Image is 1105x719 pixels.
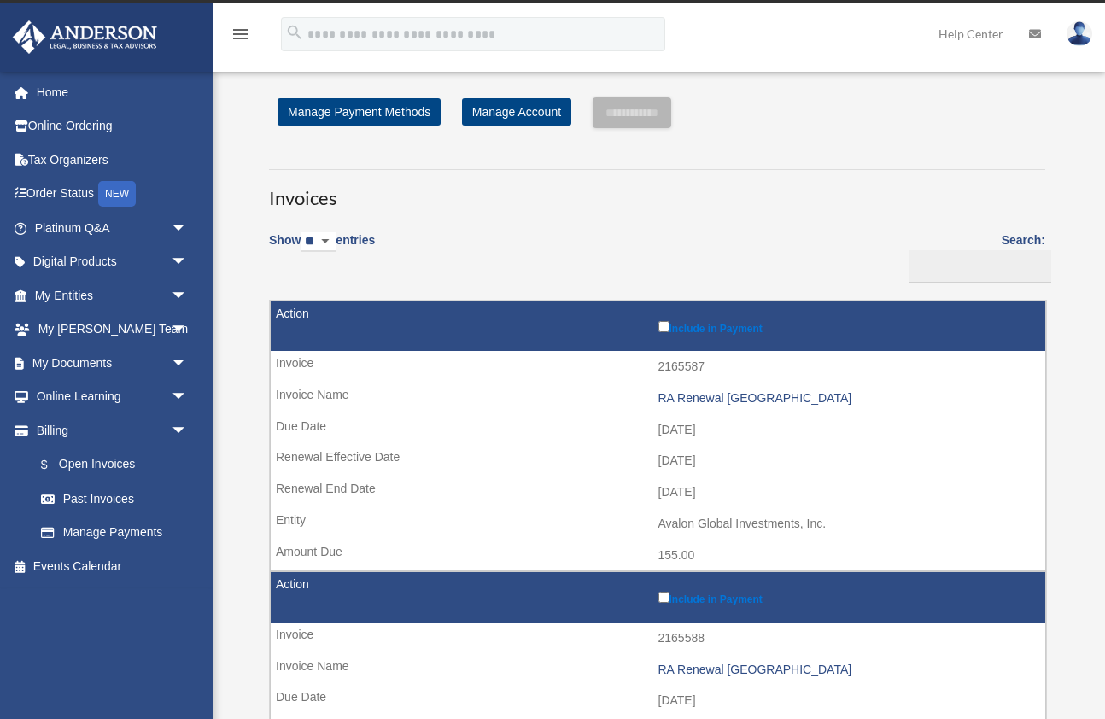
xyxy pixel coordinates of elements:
[12,380,213,414] a: Online Learningarrow_drop_down
[171,211,205,246] span: arrow_drop_down
[1090,3,1101,13] div: close
[12,549,213,583] a: Events Calendar
[462,98,571,126] a: Manage Account
[12,75,213,109] a: Home
[231,30,251,44] a: menu
[24,482,205,516] a: Past Invoices
[171,278,205,313] span: arrow_drop_down
[271,623,1045,655] td: 2165588
[12,346,213,380] a: My Documentsarrow_drop_down
[24,516,205,550] a: Manage Payments
[12,143,213,177] a: Tax Organizers
[171,413,205,448] span: arrow_drop_down
[903,230,1045,283] label: Search:
[231,24,251,44] i: menu
[12,211,213,245] a: Platinum Q&Aarrow_drop_down
[171,245,205,280] span: arrow_drop_down
[658,588,1038,605] label: Include in Payment
[658,663,1038,677] div: RA Renewal [GEOGRAPHIC_DATA]
[171,346,205,381] span: arrow_drop_down
[12,278,213,313] a: My Entitiesarrow_drop_down
[271,445,1045,477] td: [DATE]
[285,23,304,42] i: search
[278,98,441,126] a: Manage Payment Methods
[658,391,1038,406] div: RA Renewal [GEOGRAPHIC_DATA]
[909,250,1051,283] input: Search:
[8,20,162,54] img: Anderson Advisors Platinum Portal
[12,313,213,347] a: My [PERSON_NAME] Teamarrow_drop_down
[24,447,196,482] a: $Open Invoices
[269,230,375,269] label: Show entries
[98,181,136,207] div: NEW
[50,454,59,476] span: $
[171,313,205,348] span: arrow_drop_down
[12,245,213,279] a: Digital Productsarrow_drop_down
[271,414,1045,447] td: [DATE]
[12,413,205,447] a: Billingarrow_drop_down
[269,169,1045,212] h3: Invoices
[301,232,336,252] select: Showentries
[271,540,1045,572] td: 155.00
[271,351,1045,383] td: 2165587
[1067,21,1092,46] img: User Pic
[12,109,213,143] a: Online Ordering
[12,177,213,212] a: Order StatusNEW
[658,592,669,603] input: Include in Payment
[171,380,205,415] span: arrow_drop_down
[271,508,1045,541] td: Avalon Global Investments, Inc.
[271,476,1045,509] td: [DATE]
[658,318,1038,335] label: Include in Payment
[271,685,1045,717] td: [DATE]
[658,321,669,332] input: Include in Payment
